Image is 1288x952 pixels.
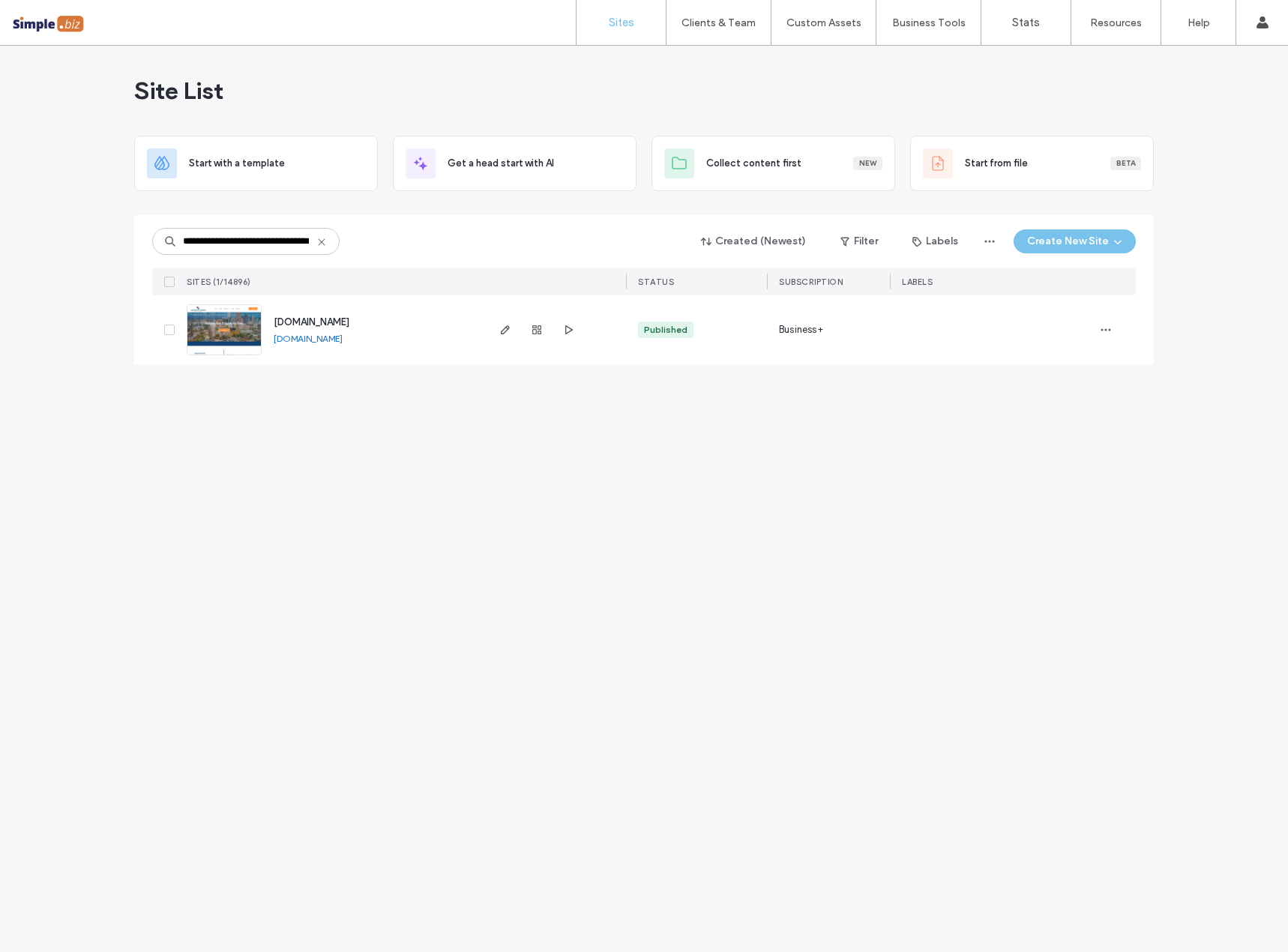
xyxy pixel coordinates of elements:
span: SITES (1/14896) [187,277,251,287]
label: Clients & Team [681,16,756,29]
span: Collect content first [706,156,801,171]
button: Filter [825,229,893,253]
div: Beta [1110,157,1141,170]
span: Get a head start with AI [448,156,554,171]
div: New [853,157,882,170]
span: Start with a template [189,156,285,171]
span: Start from file [965,156,1028,171]
span: STATUS [638,277,674,287]
a: [DOMAIN_NAME] [274,316,349,328]
button: Labels [899,229,972,253]
label: Resources [1090,16,1142,29]
label: Business Tools [892,16,966,29]
label: Custom Assets [786,16,861,29]
div: Start with a template [134,136,378,191]
div: Start from fileBeta [910,136,1154,191]
span: LABELS [902,277,933,287]
label: Stats [1012,16,1040,29]
span: Site List [134,76,223,106]
span: Business+ [779,322,823,337]
button: Create New Site [1014,229,1136,253]
label: Sites [609,16,634,29]
div: Published [644,323,687,337]
span: SUBSCRIPTION [779,277,843,287]
div: Collect content firstNew [651,136,895,191]
a: [DOMAIN_NAME] [274,333,343,344]
label: Help [1188,16,1210,29]
div: Get a head start with AI [393,136,637,191]
button: Created (Newest) [688,229,819,253]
